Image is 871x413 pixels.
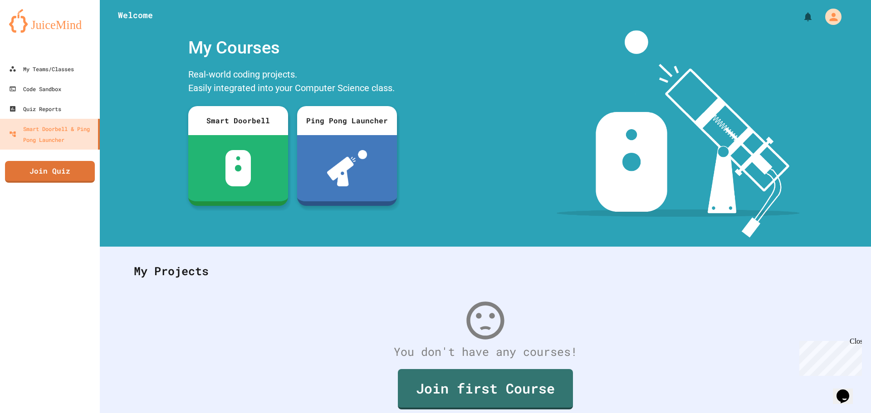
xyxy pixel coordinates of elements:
[398,369,573,409] a: Join first Course
[184,30,401,65] div: My Courses
[184,65,401,99] div: Real-world coding projects. Easily integrated into your Computer Science class.
[9,103,61,114] div: Quiz Reports
[9,123,94,145] div: Smart Doorbell & Ping Pong Launcher
[9,9,91,33] img: logo-orange.svg
[327,150,367,186] img: ppl-with-ball.png
[833,377,862,404] iframe: chat widget
[557,30,800,238] img: banner-image-my-projects.png
[297,106,397,135] div: Ping Pong Launcher
[4,4,63,58] div: Chat with us now!Close
[188,106,288,135] div: Smart Doorbell
[125,253,846,289] div: My Projects
[786,9,816,24] div: My Notifications
[9,83,61,94] div: Code Sandbox
[9,63,74,74] div: My Teams/Classes
[816,6,844,27] div: My Account
[125,343,846,360] div: You don't have any courses!
[796,337,862,376] iframe: chat widget
[225,150,251,186] img: sdb-white.svg
[5,161,95,183] a: Join Quiz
